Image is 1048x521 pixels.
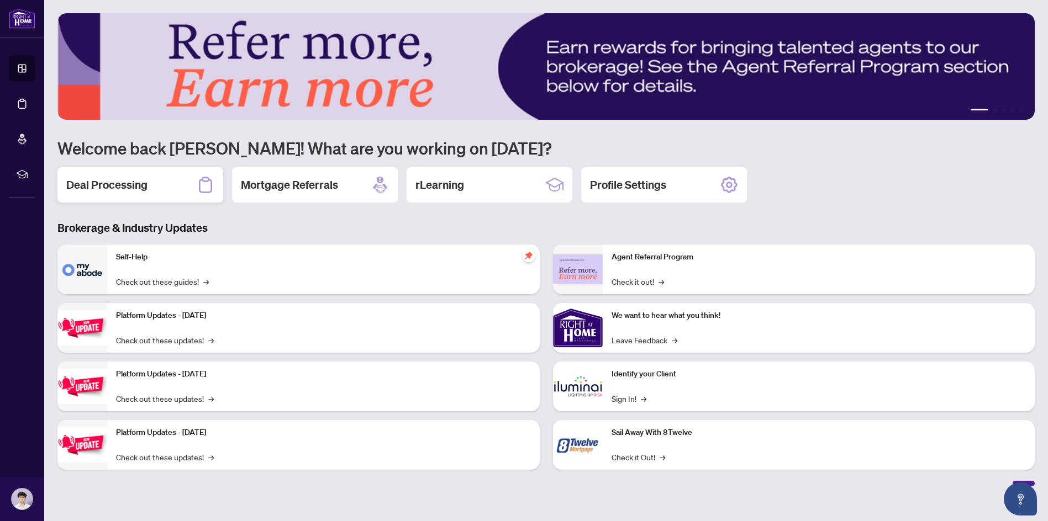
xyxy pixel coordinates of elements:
p: Identify your Client [612,368,1026,380]
a: Check out these updates!→ [116,451,214,463]
h2: rLearning [415,177,464,193]
button: Open asap [1004,482,1037,515]
span: → [208,334,214,346]
img: Platform Updates - June 23, 2025 [57,427,107,462]
a: Check out these updates!→ [116,334,214,346]
button: 1 [971,109,988,113]
img: Profile Icon [12,488,33,509]
p: Platform Updates - [DATE] [116,427,531,439]
h3: Brokerage & Industry Updates [57,220,1035,236]
span: → [641,392,646,405]
a: Leave Feedback→ [612,334,677,346]
button: 3 [1002,109,1006,113]
span: → [672,334,677,346]
p: Sail Away With 8Twelve [612,427,1026,439]
img: Identify your Client [553,361,603,411]
p: We want to hear what you think! [612,310,1026,322]
p: Platform Updates - [DATE] [116,310,531,322]
img: Slide 0 [57,13,1035,120]
img: Sail Away With 8Twelve [553,420,603,470]
img: Platform Updates - July 21, 2025 [57,310,107,345]
span: → [659,275,664,288]
a: Check it Out!→ [612,451,665,463]
img: Self-Help [57,244,107,294]
a: Check out these guides!→ [116,275,209,288]
h2: Deal Processing [66,177,148,193]
a: Check it out!→ [612,275,664,288]
span: pushpin [522,249,535,262]
p: Platform Updates - [DATE] [116,368,531,380]
h2: Mortgage Referrals [241,177,338,193]
button: 2 [993,109,997,113]
p: Agent Referral Program [612,251,1026,263]
img: Agent Referral Program [553,254,603,285]
p: Self-Help [116,251,531,263]
img: logo [9,8,35,29]
button: 5 [1019,109,1024,113]
span: → [203,275,209,288]
img: Platform Updates - July 8, 2025 [57,369,107,403]
button: 4 [1010,109,1015,113]
span: → [660,451,665,463]
h1: Welcome back [PERSON_NAME]! What are you working on [DATE]? [57,137,1035,158]
a: Check out these updates!→ [116,392,214,405]
span: → [208,392,214,405]
img: We want to hear what you think! [553,303,603,353]
h2: Profile Settings [590,177,666,193]
a: Sign In!→ [612,392,646,405]
span: → [208,451,214,463]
